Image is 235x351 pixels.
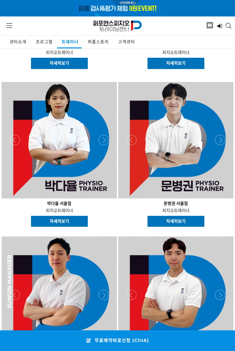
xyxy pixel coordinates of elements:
[148,58,204,69] a: 자세히보기
[148,216,204,227] a: 자세히보기
[31,58,88,69] a: 자세히보기
[88,39,109,45] span: 퍼폼스토리
[10,39,26,45] span: 센터소개
[86,35,109,48] a: 퍼폼스토리
[34,35,53,48] a: 프로그램
[62,39,78,45] span: 트레이너
[2,200,117,214] p: 피지오트레이너
[8,35,26,48] a: 센터소개
[118,42,233,56] p: 피지오트레이너
[36,39,53,45] span: 프로그램
[31,216,88,227] a: 자세히보기
[2,42,117,56] p: 피지오트레이너
[78,333,157,349] a: 무료예약바로신청 (Click)
[118,200,233,214] p: 피지오트레이너
[118,39,135,45] span: 고객센터
[47,201,71,206] strong: 박다율 서울점
[164,201,188,206] strong: 문병권 서울점
[60,35,78,48] a: 트레이너
[117,35,135,48] a: 고객센터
